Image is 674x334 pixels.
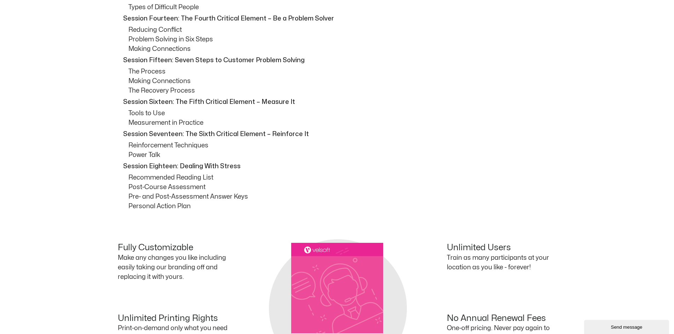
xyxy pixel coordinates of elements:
p: Reducing Conflict [128,25,557,35]
p: Making Connections [128,44,557,54]
p: Session Sixteen: The Fifth Critical Element – Measure It [123,97,555,107]
p: Making Connections [128,76,557,86]
h4: No Annual Renewal Fees [447,314,557,324]
p: The Recovery Process [128,86,557,95]
h4: Unlimited Users [447,243,557,253]
p: Session Fourteen: The Fourth Critical Element – Be a Problem Solver [123,14,555,23]
p: Personal Action Plan [128,201,557,211]
p: Recommended Reading List [128,173,557,182]
p: Problem Solving in Six Steps [128,35,557,44]
p: Train as many participants at your location as you like - forever! [447,253,557,272]
p: Session Fifteen: Seven Steps to Customer Problem Solving [123,55,555,65]
p: Make any changes you like including easily taking our branding off and replacing it with yours. [118,253,227,282]
p: Tools to Use [128,109,557,118]
h4: Fully Customizable [118,243,227,253]
iframe: chat widget [584,318,670,334]
p: Types of Difficult People [128,2,557,12]
p: Session Seventeen: The Sixth Critical Element – Reinforce It [123,129,555,139]
p: The Process [128,67,557,76]
p: Reinforcement Techniques [128,141,557,150]
p: Post-Course Assessment [128,182,557,192]
h4: Unlimited Printing Rights [118,314,227,324]
p: Measurement in Practice [128,118,557,128]
p: Power Talk [128,150,557,160]
p: Session Eighteen: Dealing With Stress [123,162,555,171]
p: Pre- and Post-Assessment Answer Keys [128,192,557,201]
